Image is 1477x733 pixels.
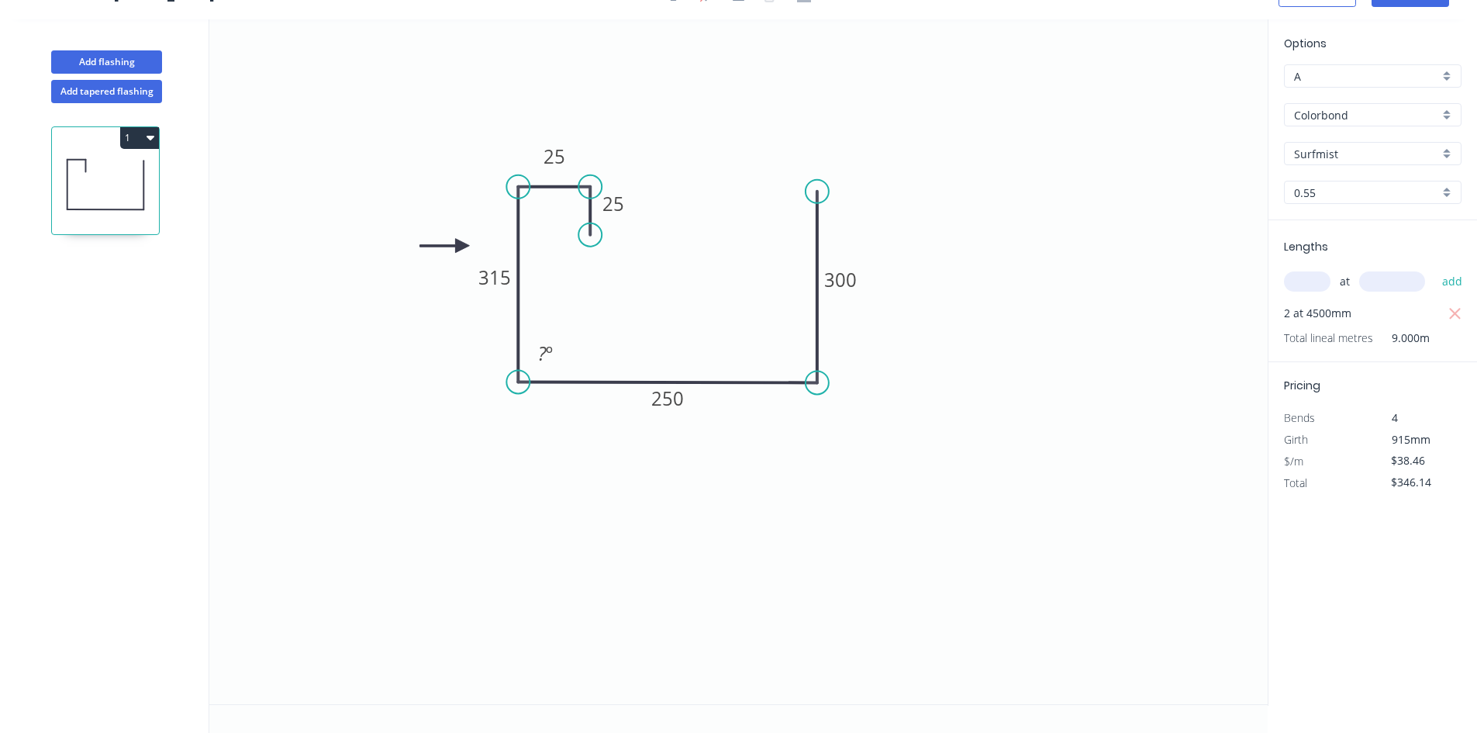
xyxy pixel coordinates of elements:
tspan: 25 [602,191,624,216]
span: $/m [1284,454,1303,468]
span: Bends [1284,410,1315,425]
button: Add tapered flashing [51,80,162,103]
tspan: 250 [651,386,684,411]
span: Total [1284,475,1307,490]
span: 9.000m [1373,327,1430,349]
span: 4 [1392,410,1398,425]
tspan: 315 [478,265,511,290]
span: 915mm [1392,432,1430,447]
span: Pricing [1284,378,1320,393]
button: add [1434,268,1471,295]
input: Thickness [1294,185,1439,201]
span: Options [1284,36,1327,51]
tspan: º [546,341,553,366]
button: 1 [120,127,159,149]
input: Price level [1294,68,1439,85]
svg: 0 [209,19,1268,704]
input: Material [1294,107,1439,123]
tspan: 300 [824,267,857,292]
span: at [1340,271,1350,292]
span: 2 at 4500mm [1284,303,1351,324]
span: Lengths [1284,239,1328,254]
tspan: ? [538,341,547,366]
input: Colour [1294,146,1439,162]
span: Girth [1284,432,1308,447]
span: Total lineal metres [1284,327,1373,349]
button: Add flashing [51,50,162,74]
tspan: 25 [544,143,565,169]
